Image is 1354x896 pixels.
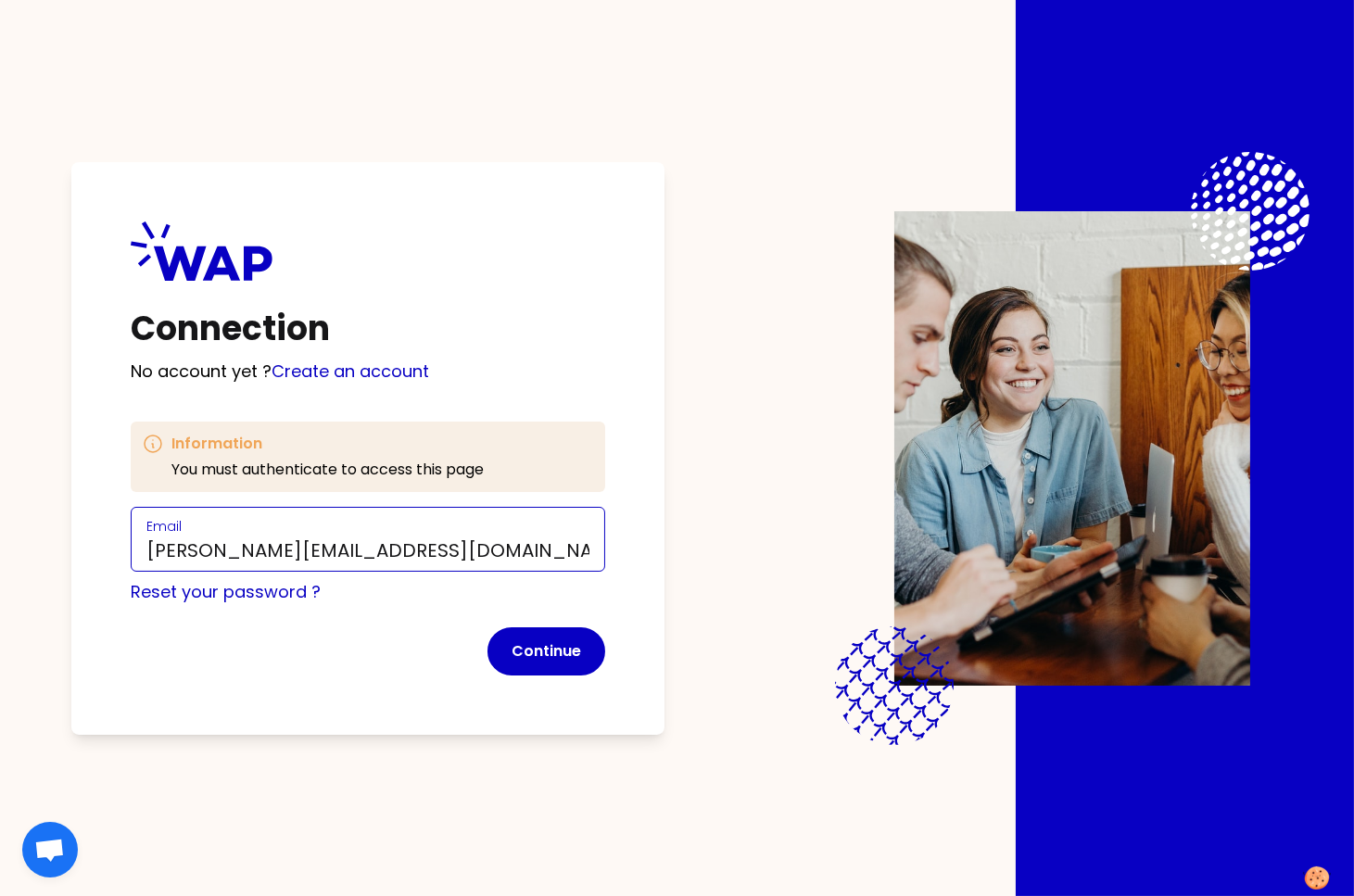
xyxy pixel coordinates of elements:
div: Ouvrir le chat [22,822,78,877]
h3: Information [171,433,484,455]
img: Description [894,211,1250,686]
p: No account yet ? [131,359,605,385]
a: Reset your password ? [131,580,321,603]
p: You must authenticate to access this page [171,459,484,481]
h1: Connection [131,310,605,347]
label: Email [146,517,182,536]
a: Create an account [272,360,429,383]
button: Continue [487,627,605,675]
